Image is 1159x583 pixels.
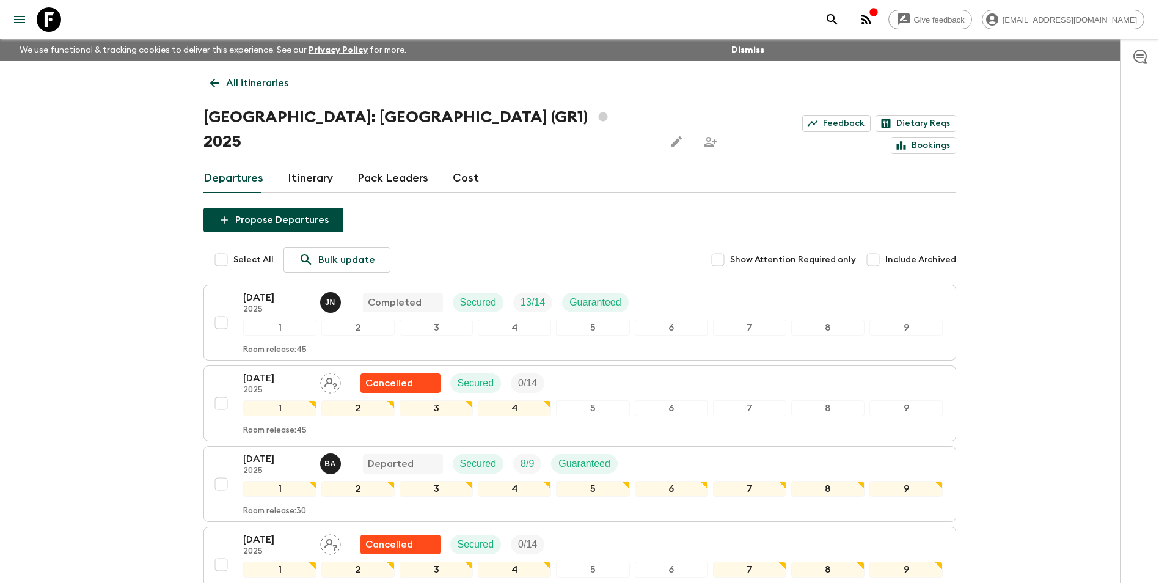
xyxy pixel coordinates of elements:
div: 3 [400,400,473,416]
a: Dietary Reqs [876,115,956,132]
div: 3 [400,562,473,577]
a: Feedback [802,115,871,132]
span: [EMAIL_ADDRESS][DOMAIN_NAME] [996,15,1144,24]
span: Share this itinerary [698,130,723,154]
p: Secured [458,537,494,552]
h1: [GEOGRAPHIC_DATA]: [GEOGRAPHIC_DATA] (GR1) 2025 [203,105,654,154]
p: Cancelled [365,537,413,552]
div: Secured [453,293,504,312]
div: Trip Fill [511,535,544,554]
div: 6 [635,400,708,416]
button: Dismiss [728,42,767,59]
div: 8 [791,400,865,416]
div: 6 [635,562,708,577]
a: Cost [453,164,479,193]
p: [DATE] [243,452,310,466]
div: 4 [478,481,551,497]
div: 9 [869,481,943,497]
div: 1 [243,481,316,497]
button: [DATE]2025Janita NurmiCompletedSecuredTrip FillGuaranteed123456789Room release:45 [203,285,956,361]
div: 1 [243,320,316,335]
p: 2025 [243,547,310,557]
div: 8 [791,320,865,335]
p: Departed [368,457,414,471]
div: Trip Fill [513,454,541,474]
div: 9 [869,400,943,416]
div: 5 [556,320,629,335]
p: Cancelled [365,376,413,391]
div: 7 [713,320,786,335]
span: Give feedback [907,15,971,24]
div: 2 [321,481,395,497]
span: Assign pack leader [320,376,341,386]
div: Flash Pack cancellation [360,373,441,393]
div: 4 [478,562,551,577]
span: Show Attention Required only [730,254,856,266]
div: 5 [556,481,629,497]
div: 9 [869,562,943,577]
p: Completed [368,295,422,310]
button: search adventures [820,7,844,32]
p: All itineraries [226,76,288,90]
div: 2 [321,320,395,335]
div: 2 [321,400,395,416]
span: Include Archived [885,254,956,266]
a: Bulk update [283,247,390,273]
div: Secured [453,454,504,474]
div: Secured [450,373,502,393]
div: Flash Pack cancellation [360,535,441,554]
a: Bookings [891,137,956,154]
p: 2025 [243,466,310,476]
p: [DATE] [243,290,310,305]
a: Privacy Policy [309,46,368,54]
div: 2 [321,562,395,577]
div: 1 [243,562,316,577]
p: 2025 [243,305,310,315]
div: 7 [713,481,786,497]
div: Secured [450,535,502,554]
a: Departures [203,164,263,193]
div: Trip Fill [511,373,544,393]
div: 5 [556,562,629,577]
div: 4 [478,400,551,416]
div: 6 [635,320,708,335]
div: 7 [713,562,786,577]
div: 7 [713,400,786,416]
a: Itinerary [288,164,333,193]
p: [DATE] [243,371,310,386]
div: [EMAIL_ADDRESS][DOMAIN_NAME] [982,10,1144,29]
p: Secured [460,457,497,471]
button: [DATE]2025Byron AndersonDepartedSecuredTrip FillGuaranteed123456789Room release:30 [203,446,956,522]
p: 0 / 14 [518,376,537,391]
span: Assign pack leader [320,538,341,548]
p: 0 / 14 [518,537,537,552]
button: Propose Departures [203,208,343,232]
p: Room release: 45 [243,345,307,355]
div: 6 [635,481,708,497]
p: 8 / 9 [521,457,534,471]
p: Secured [460,295,497,310]
a: Pack Leaders [357,164,428,193]
div: 9 [869,320,943,335]
p: [DATE] [243,532,310,547]
div: 4 [478,320,551,335]
a: Give feedback [888,10,972,29]
p: Secured [458,376,494,391]
button: Edit this itinerary [664,130,689,154]
button: [DATE]2025Assign pack leaderFlash Pack cancellationSecuredTrip Fill123456789Room release:45 [203,365,956,441]
p: Room release: 30 [243,507,306,516]
p: Room release: 45 [243,426,307,436]
div: 3 [400,481,473,497]
p: Bulk update [318,252,375,267]
p: Guaranteed [569,295,621,310]
p: We use functional & tracking cookies to deliver this experience. See our for more. [15,39,411,61]
div: Trip Fill [513,293,552,312]
span: Byron Anderson [320,457,343,467]
div: 5 [556,400,629,416]
button: menu [7,7,32,32]
div: 1 [243,400,316,416]
p: 2025 [243,386,310,395]
p: Guaranteed [558,457,610,471]
div: 8 [791,562,865,577]
span: Janita Nurmi [320,296,343,306]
